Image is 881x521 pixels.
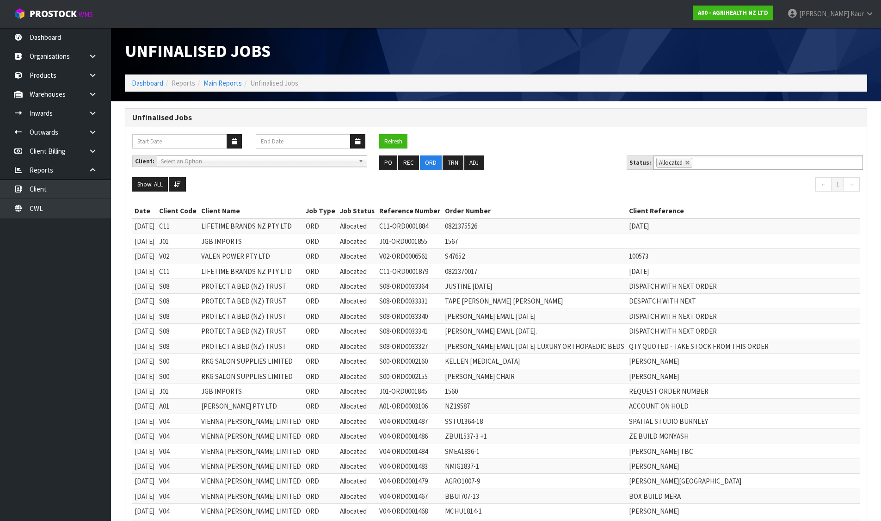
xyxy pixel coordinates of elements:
td: LIFETIME BRANDS NZ PTY LTD [199,264,303,279]
td: [DATE] [132,504,157,519]
td: [DATE] [132,339,157,354]
td: [DATE] [132,309,157,323]
td: JUSTINE [DATE] [443,279,627,294]
td: C11 [157,264,199,279]
td: AGRO1007-9 [443,474,627,489]
span: Allocated [340,372,367,381]
span: Select an Option [161,156,355,167]
td: S00 [157,369,199,384]
td: ORD [303,279,338,294]
td: [PERSON_NAME] EMAIL [DATE]. [443,324,627,339]
span: Allocated [340,447,367,456]
td: C11 [157,218,199,234]
td: [DATE] [132,384,157,398]
td: J01-ORD0001855 [377,234,443,248]
a: A00 - AGRIHEALTH NZ LTD [693,6,773,20]
td: [DATE] [132,324,157,339]
td: PROTECT A BED (NZ) TRUST [199,294,303,309]
td: NMIG1837-1 [443,459,627,474]
td: VIENNA [PERSON_NAME] LIMITED [199,474,303,489]
td: [DATE] [132,369,157,384]
td: [DATE] [132,459,157,474]
td: S00 [157,354,199,369]
button: ORD [420,155,442,170]
td: [DATE] [627,264,860,279]
td: [DATE] [132,264,157,279]
button: ADJ [464,155,484,170]
button: PO [379,155,397,170]
td: [PERSON_NAME] CHAIR [443,369,627,384]
td: ORD [303,234,338,248]
span: Reports [172,79,195,87]
span: Allocated [340,327,367,335]
span: [PERSON_NAME] [799,9,849,18]
td: V04-ORD0001479 [377,474,443,489]
td: 100573 [627,249,860,264]
span: Allocated [659,159,683,167]
span: Kaur [850,9,864,18]
td: VIENNA [PERSON_NAME] LIMITED [199,459,303,474]
td: V04-ORD0001486 [377,429,443,444]
td: [DATE] [132,429,157,444]
td: [PERSON_NAME][GEOGRAPHIC_DATA] [627,474,860,489]
th: Job Status [338,204,377,218]
td: S08-ORD0033327 [377,339,443,354]
td: ORD [303,249,338,264]
td: V04 [157,429,199,444]
a: → [844,177,860,192]
td: ZE BUILD MONYASH [627,429,860,444]
td: [DATE] [132,474,157,489]
td: DISPATCH WITH NEXT ORDER [627,324,860,339]
td: SPATIAL STUDIO BURNLEY [627,414,860,428]
button: Refresh [379,134,407,149]
td: QTY QUOTED - TAKE STOCK FROM THIS ORDER [627,339,860,354]
td: S08-ORD0033340 [377,309,443,323]
a: Main Reports [203,79,242,87]
td: TAPE [PERSON_NAME] [PERSON_NAME] [443,294,627,309]
span: Allocated [340,357,367,366]
td: S08 [157,294,199,309]
td: ORD [303,294,338,309]
button: Show: ALL [132,177,168,192]
button: TRN [443,155,463,170]
td: 0821375526 [443,218,627,234]
td: S00-ORD0002155 [377,369,443,384]
td: V04 [157,459,199,474]
td: ZBUI1537-3 +1 [443,429,627,444]
td: ORD [303,414,338,428]
td: ORD [303,369,338,384]
td: MCHU1814-1 [443,504,627,519]
span: Allocated [340,252,367,260]
td: [DATE] [132,414,157,428]
td: VIENNA [PERSON_NAME] LIMITED [199,429,303,444]
td: S47652 [443,249,627,264]
th: Date [132,204,157,218]
td: [DATE] [132,234,157,248]
td: S08-ORD0033331 [377,294,443,309]
td: ORD [303,399,338,414]
td: [DATE] [132,489,157,503]
span: Allocated [340,462,367,471]
td: V04 [157,444,199,459]
td: VIENNA [PERSON_NAME] LIMITED [199,414,303,428]
td: V04-ORD0001483 [377,459,443,474]
td: S08-ORD0033341 [377,324,443,339]
td: V04 [157,489,199,503]
td: V04-ORD0001467 [377,489,443,503]
td: V04 [157,474,199,489]
td: V04-ORD0001468 [377,504,443,519]
td: A01 [157,399,199,414]
td: [PERSON_NAME] [627,354,860,369]
td: REQUEST ORDER NUMBER [627,384,860,398]
td: VALEN POWER PTY LTD [199,249,303,264]
td: [PERSON_NAME] [627,369,860,384]
span: Allocated [340,312,367,321]
td: C11-ORD0001884 [377,218,443,234]
strong: Client: [135,157,154,165]
td: V02 [157,249,199,264]
nav: Page navigation [503,177,860,194]
td: NZ19587 [443,399,627,414]
td: C11-ORD0001879 [377,264,443,279]
td: VIENNA [PERSON_NAME] LIMITED [199,444,303,459]
th: Client Reference [627,204,860,218]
